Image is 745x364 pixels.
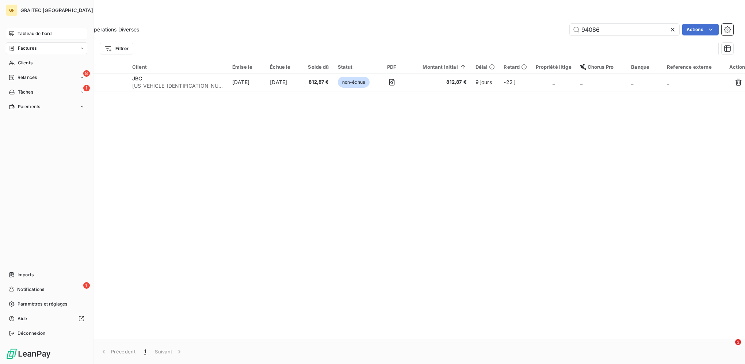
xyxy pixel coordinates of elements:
[150,344,187,359] button: Suivant
[18,315,27,322] span: Aide
[471,73,500,91] td: 9 jours
[18,30,51,37] span: Tableau de bord
[18,74,37,81] span: Relances
[308,79,329,86] span: 812,87 €
[132,75,142,81] span: JBC
[140,344,150,359] button: 1
[18,45,37,52] span: Factures
[338,77,370,88] span: non-échue
[504,64,527,70] div: Retard
[580,64,623,70] div: Chorus Pro
[414,79,466,86] span: 812,87 €
[338,64,370,70] div: Statut
[504,79,515,85] span: -22 j
[570,24,679,35] input: Rechercher
[6,348,51,360] img: Logo LeanPay
[83,85,90,91] span: 1
[18,301,67,307] span: Paramètres et réglages
[667,79,669,85] span: _
[18,60,33,66] span: Clients
[631,64,658,70] div: Banque
[83,70,90,77] span: 8
[720,339,738,357] iframe: Intercom live chat
[270,64,299,70] div: Échue le
[580,79,582,85] span: _
[536,64,571,70] div: Propriété litige
[132,82,223,90] span: [US_VEHICLE_IDENTIFICATION_NUMBER]
[735,339,741,345] span: 2
[18,272,34,278] span: Imports
[308,64,329,70] div: Solde dû
[631,79,633,85] span: _
[90,26,139,33] span: Opérations Diverses
[17,286,44,293] span: Notifications
[100,43,133,54] button: Filtrer
[18,103,40,110] span: Paiements
[232,64,261,70] div: Émise le
[20,7,93,13] span: GRAITEC [GEOGRAPHIC_DATA]
[667,64,721,70] div: Reference externe
[83,282,90,289] span: 1
[414,64,466,70] div: Montant initial
[18,330,46,337] span: Déconnexion
[18,89,33,95] span: Tâches
[6,313,87,325] a: Aide
[144,348,146,355] span: 1
[553,79,555,85] span: _
[96,344,140,359] button: Précédent
[132,64,223,70] div: Client
[682,24,719,35] button: Actions
[228,73,265,91] td: [DATE]
[475,64,495,70] div: Délai
[378,64,405,70] div: PDF
[265,73,303,91] td: [DATE]
[6,4,18,16] div: GF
